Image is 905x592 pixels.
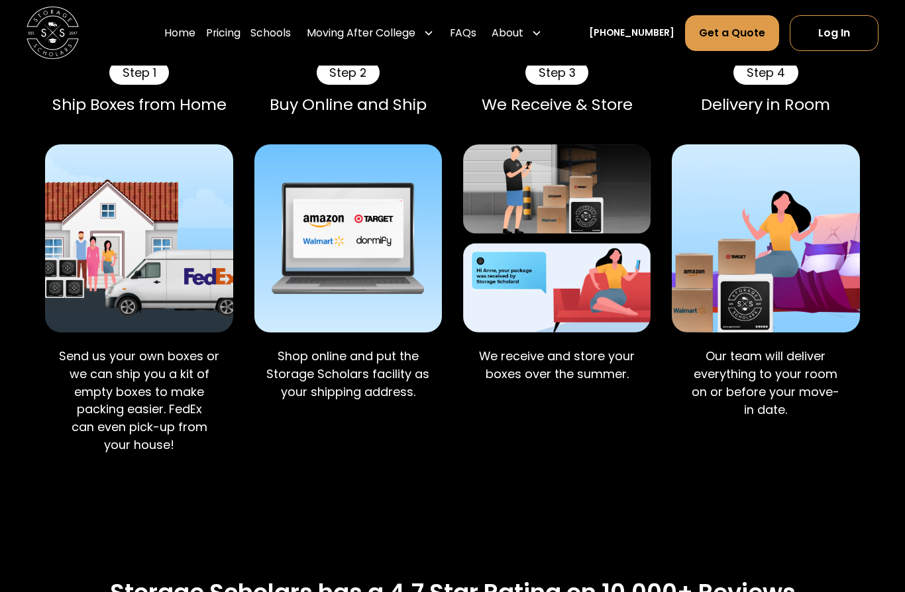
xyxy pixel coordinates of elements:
[254,95,443,115] div: Buy Online and Ship
[109,60,170,85] div: Step 1
[682,348,849,419] p: Our team will deliver everything to your room on or before your move-in date.
[45,95,233,115] div: Ship Boxes from Home
[450,15,476,51] a: FAQs
[301,15,439,51] div: Moving After College
[486,15,547,51] div: About
[733,60,798,85] div: Step 4
[27,7,79,59] a: home
[525,60,589,85] div: Step 3
[27,7,79,59] img: Storage Scholars main logo
[206,15,240,51] a: Pricing
[164,15,195,51] a: Home
[589,26,674,40] a: [PHONE_NUMBER]
[250,15,291,51] a: Schools
[56,348,223,454] p: Send us your own boxes or we can ship you a kit of empty boxes to make packing easier. FedEx can ...
[790,15,879,50] a: Log In
[307,25,415,41] div: Moving After College
[317,60,380,85] div: Step 2
[672,95,860,115] div: Delivery in Room
[474,348,641,383] p: We receive and store your boxes over the summer.
[463,95,651,115] div: We Receive & Store
[685,15,779,50] a: Get a Quote
[264,348,431,401] p: Shop online and put the Storage Scholars facility as your shipping address.
[492,25,523,41] div: About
